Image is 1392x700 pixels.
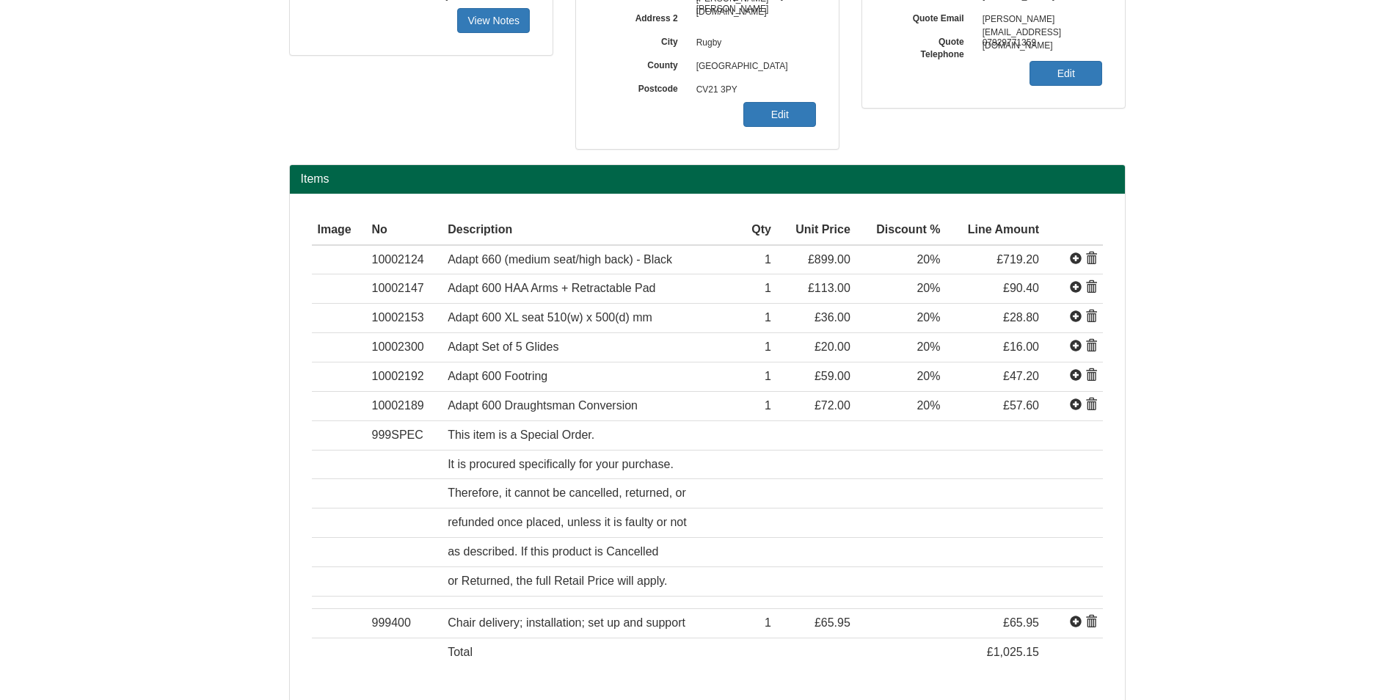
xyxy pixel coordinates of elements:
span: £113.00 [808,282,850,294]
span: Adapt 600 Draughtsman Conversion [448,399,638,412]
span: as described. If this product is Cancelled [448,545,658,558]
label: City [598,32,689,48]
span: 20% [917,282,940,294]
span: 1 [765,399,771,412]
span: 20% [917,311,940,324]
th: Unit Price [777,216,856,245]
span: Adapt Set of 5 Glides [448,340,558,353]
th: No [366,216,442,245]
span: Adapt 600 Footring [448,370,547,382]
label: Address 2 [598,8,689,25]
span: £65.95 [815,616,850,629]
td: 10002189 [366,391,442,420]
span: Rugby [689,32,817,55]
label: Postcode [598,79,689,95]
span: 20% [917,253,940,266]
span: £28.80 [1003,311,1039,324]
span: 1 [765,616,771,629]
span: 20% [917,340,940,353]
span: £36.00 [815,311,850,324]
span: £59.00 [815,370,850,382]
span: 1 [765,282,771,294]
span: [GEOGRAPHIC_DATA] [689,55,817,79]
th: Description [442,216,740,245]
span: £47.20 [1003,370,1039,382]
span: It is procured specifically for your purchase. [448,458,674,470]
td: 10002147 [366,274,442,304]
th: Image [312,216,366,245]
a: View Notes [457,8,530,33]
span: 20% [917,370,940,382]
span: Chair delivery; installation; set up and support [448,616,685,629]
span: Adapt 660 (medium seat/high back) - Black [448,253,672,266]
span: £90.40 [1003,282,1039,294]
td: 10002300 [366,333,442,362]
span: £20.00 [815,340,850,353]
span: 1 [765,370,771,382]
th: Line Amount [946,216,1045,245]
span: 20% [917,399,940,412]
span: 07929771359 [975,32,1103,55]
span: 1 [765,253,771,266]
span: £899.00 [808,253,850,266]
span: 1 [765,340,771,353]
span: £16.00 [1003,340,1039,353]
label: Quote Email [884,8,975,25]
th: Qty [740,216,777,245]
td: 999SPEC [366,420,442,450]
span: CV21 3PY [689,79,817,102]
td: 10002124 [366,245,442,274]
span: Adapt 600 XL seat 510(w) x 500(d) mm [448,311,652,324]
span: Therefore, it cannot be cancelled, returned, or [448,486,686,499]
span: This item is a Special Order. [448,429,594,441]
span: refunded once placed, unless it is faulty or not [448,516,687,528]
a: Edit [743,102,816,127]
span: £72.00 [815,399,850,412]
td: 10002192 [366,362,442,392]
h2: Items [301,172,1114,186]
td: 10002153 [366,304,442,333]
span: £65.95 [1003,616,1039,629]
span: [PERSON_NAME][EMAIL_ADDRESS][DOMAIN_NAME] [975,8,1103,32]
label: County [598,55,689,72]
td: Total [442,638,740,666]
td: 999400 [366,608,442,638]
span: Adapt 600 HAA Arms + Retractable Pad [448,282,655,294]
a: Edit [1030,61,1102,86]
span: or Returned, the full Retail Price will apply. [448,575,667,587]
label: Quote Telephone [884,32,975,61]
span: £719.20 [996,253,1039,266]
span: 1 [765,311,771,324]
span: £1,025.15 [987,646,1039,658]
span: £57.60 [1003,399,1039,412]
th: Discount % [856,216,947,245]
